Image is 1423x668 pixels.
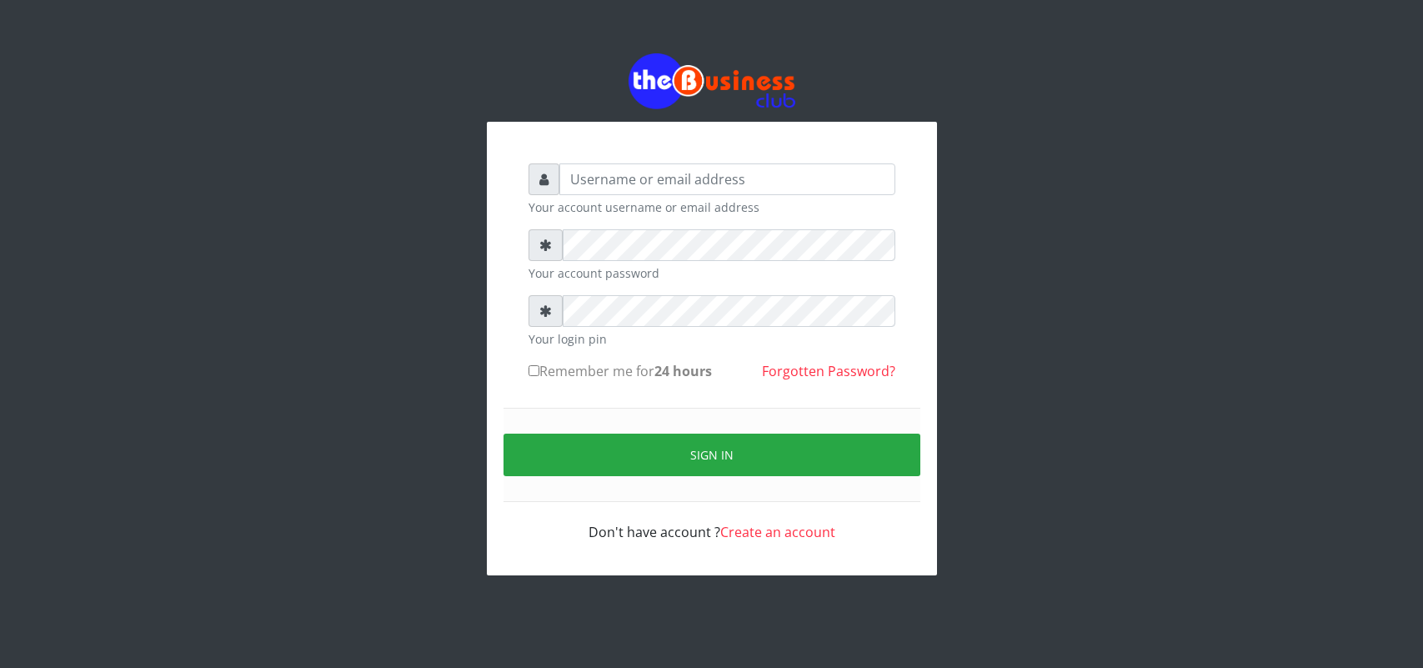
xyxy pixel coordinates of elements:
[720,523,835,541] a: Create an account
[529,198,895,216] small: Your account username or email address
[529,330,895,348] small: Your login pin
[529,502,895,542] div: Don't have account ?
[504,434,920,476] button: Sign in
[762,362,895,380] a: Forgotten Password?
[654,362,712,380] b: 24 hours
[529,264,895,282] small: Your account password
[529,361,712,381] label: Remember me for
[559,163,895,195] input: Username or email address
[529,365,539,376] input: Remember me for24 hours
